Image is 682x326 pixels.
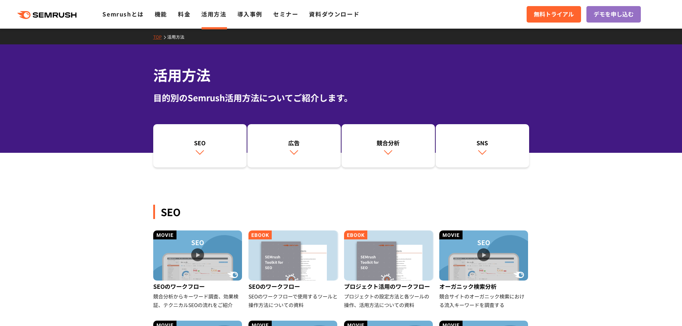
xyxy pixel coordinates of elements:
[153,230,243,309] a: SEOのワークフロー 競合分析からキーワード調査、効果検証、テクニカルSEOの流れをご紹介
[345,138,431,147] div: 競合分析
[153,292,243,309] div: 競合分析からキーワード調査、効果検証、テクニカルSEOの流れをご紹介
[534,10,574,19] span: 無料トライアル
[344,292,434,309] div: プロジェクトの設定方法と各ツールの操作、活用方法についての資料
[153,34,167,40] a: TOP
[342,124,435,168] a: 競合分析
[201,10,226,18] a: 活用方法
[248,281,338,292] div: SEOのワークフロー
[155,10,167,18] a: 機能
[153,124,247,168] a: SEO
[247,124,341,168] a: 広告
[153,205,529,219] div: SEO
[586,6,641,23] a: デモを申し込む
[153,64,529,86] h1: 活用方法
[167,34,190,40] a: 活用方法
[153,281,243,292] div: SEOのワークフロー
[273,10,298,18] a: セミナー
[594,10,634,19] span: デモを申し込む
[436,124,529,168] a: SNS
[439,292,529,309] div: 競合サイトのオーガニック検索における流入キーワードを調査する
[248,230,338,309] a: SEOのワークフロー SEOのワークフローで使用するツールと操作方法についての資料
[102,10,144,18] a: Semrushとは
[157,138,243,147] div: SEO
[344,230,434,309] a: プロジェクト活用のワークフロー プロジェクトの設定方法と各ツールの操作、活用方法についての資料
[178,10,190,18] a: 料金
[153,91,529,104] div: 目的別のSemrush活用方法についてご紹介します。
[251,138,337,147] div: 広告
[439,138,526,147] div: SNS
[309,10,359,18] a: 資料ダウンロード
[248,292,338,309] div: SEOのワークフローで使用するツールと操作方法についての資料
[344,281,434,292] div: プロジェクト活用のワークフロー
[527,6,581,23] a: 無料トライアル
[237,10,262,18] a: 導入事例
[439,281,529,292] div: オーガニック検索分析
[439,230,529,309] a: オーガニック検索分析 競合サイトのオーガニック検索における流入キーワードを調査する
